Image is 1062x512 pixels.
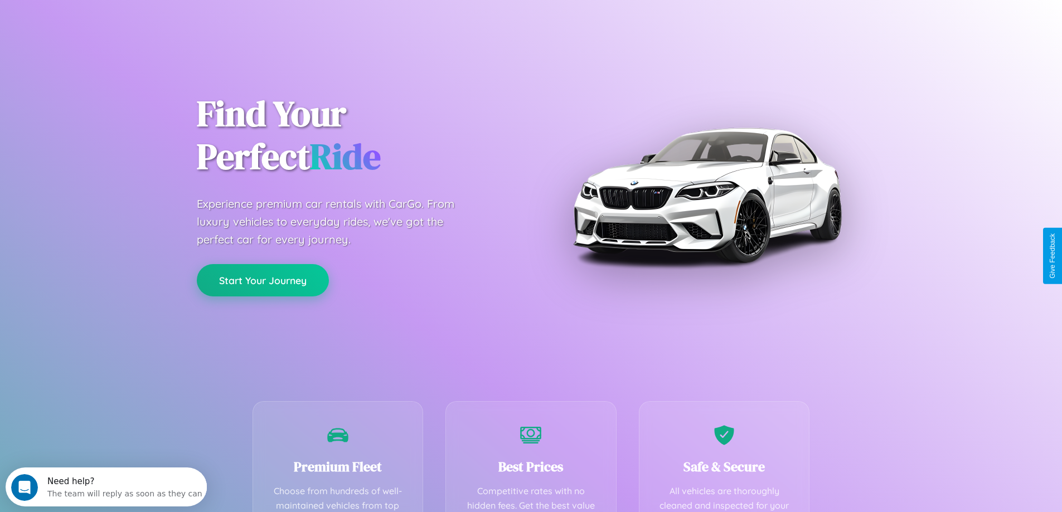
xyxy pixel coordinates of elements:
iframe: Intercom live chat discovery launcher [6,467,207,506]
p: Experience premium car rentals with CarGo. From luxury vehicles to everyday rides, we've got the ... [197,195,476,248]
h1: Find Your Perfect [197,92,515,178]
span: Ride [310,132,381,181]
div: Need help? [42,9,197,18]
div: Open Intercom Messenger [4,4,207,35]
iframe: Intercom live chat [11,474,38,501]
h3: Safe & Secure [656,457,793,476]
div: Give Feedback [1049,233,1056,279]
button: Start Your Journey [197,264,329,296]
img: Premium BMW car rental vehicle [568,56,846,334]
h3: Best Prices [463,457,599,476]
div: The team will reply as soon as they can [42,18,197,30]
h3: Premium Fleet [270,457,406,476]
